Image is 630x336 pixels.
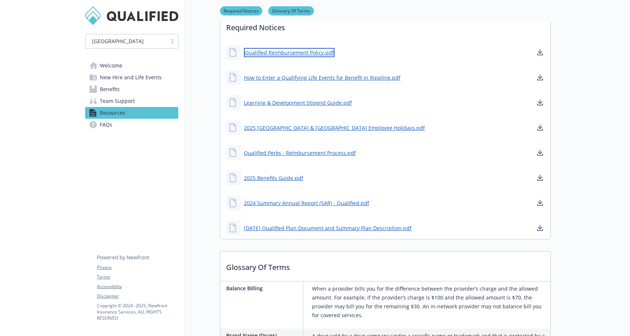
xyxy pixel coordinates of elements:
p: Copyright © 2024 - 2025 , Newfront Insurance Services, ALL RIGHTS RESERVED [97,302,178,321]
span: FAQs [100,119,112,131]
a: Benefits [85,83,178,95]
a: Qualified Reimbursement Policy.pdf [244,48,335,57]
span: Team Support [100,95,135,107]
span: Welcome [100,60,122,72]
p: When a provider bills you for the difference between the provider’s charge and the allowed amount... [312,284,547,320]
a: download document [536,98,545,107]
a: How to Enter a Qualifying Life Events for Benefit in Rippling.pdf [244,74,400,82]
a: Privacy [97,264,178,271]
a: Learning & Development Stipend Guide.pdf [244,99,352,107]
a: Resources [85,107,178,119]
a: download document [536,198,545,207]
a: Required Notices [220,7,262,14]
a: 2024 Summary Annual Report (SAR) - Qualified.pdf [244,199,369,207]
a: Team Support [85,95,178,107]
a: Glossary Of Terms [268,7,314,14]
span: Resources [100,107,125,119]
a: download document [536,73,545,82]
span: [GEOGRAPHIC_DATA] [89,37,163,45]
p: Glossary Of Terms [220,252,550,279]
a: download document [536,123,545,132]
span: New Hire and Life Events [100,72,162,83]
a: Welcome [85,60,178,72]
a: New Hire and Life Events [85,72,178,83]
a: [DATE] Qualified Plan Document and Summary Plan Description.pdf [244,224,412,232]
a: Accessibility [97,283,178,290]
a: Terms [97,274,178,280]
span: Benefits [100,83,120,95]
a: 2025 [GEOGRAPHIC_DATA] & [GEOGRAPHIC_DATA] Employee Holidays.pdf [244,124,425,132]
a: Disclaimer [97,293,178,299]
p: Balance Billing [226,284,300,292]
a: download document [536,224,545,232]
p: Required Notices [220,12,550,39]
span: [GEOGRAPHIC_DATA] [92,37,144,45]
a: download document [536,148,545,157]
a: download document [536,48,545,57]
a: 2025 Benefits Guide.pdf [244,174,303,182]
a: FAQs [85,119,178,131]
a: download document [536,173,545,182]
a: Qualified Perks - Reimbursement Process.pdf [244,149,356,157]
